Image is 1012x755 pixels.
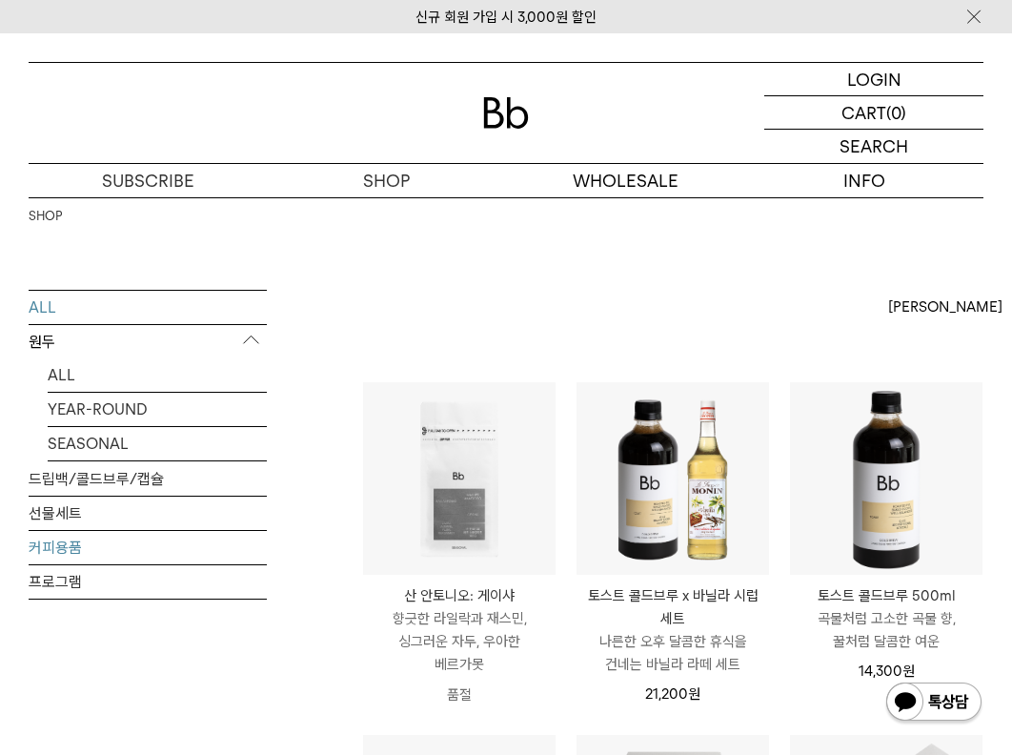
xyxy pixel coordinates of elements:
[29,325,267,359] p: 원두
[29,531,267,564] a: 커피용품
[790,584,982,607] p: 토스트 콜드브루 500ml
[577,584,769,630] p: 토스트 콜드브루 x 바닐라 시럽 세트
[48,393,267,426] a: YEAR-ROUND
[577,584,769,676] a: 토스트 콜드브루 x 바닐라 시럽 세트 나른한 오후 달콤한 휴식을 건네는 바닐라 라떼 세트
[29,207,62,226] a: SHOP
[688,685,700,703] span: 원
[363,584,556,607] p: 산 안토니오: 게이샤
[48,427,267,460] a: SEASONAL
[29,164,268,197] a: SUBSCRIBE
[764,63,983,96] a: LOGIN
[415,9,597,26] a: 신규 회원 가입 시 3,000원 할인
[841,96,886,129] p: CART
[363,584,556,676] a: 산 안토니오: 게이샤 향긋한 라일락과 재스민, 싱그러운 자두, 우아한 베르가못
[790,382,982,575] img: 토스트 콜드브루 500ml
[483,97,529,129] img: 로고
[847,63,901,95] p: LOGIN
[506,164,745,197] p: WHOLESALE
[577,630,769,676] p: 나른한 오후 달콤한 휴식을 건네는 바닐라 라떼 세트
[884,681,983,726] img: 카카오톡 채널 1:1 채팅 버튼
[645,685,700,703] span: 21,200
[29,565,267,599] a: 프로그램
[268,164,507,197] a: SHOP
[886,96,906,129] p: (0)
[790,584,982,653] a: 토스트 콜드브루 500ml 곡물처럼 고소한 곡물 향, 꿀처럼 달콤한 여운
[363,607,556,676] p: 향긋한 라일락과 재스민, 싱그러운 자두, 우아한 베르가못
[859,663,915,680] span: 14,300
[29,497,267,530] a: 선물세트
[888,296,1002,318] span: [PERSON_NAME]
[29,462,267,496] a: 드립백/콜드브루/캡슐
[48,358,267,392] a: ALL
[902,663,915,680] span: 원
[790,607,982,653] p: 곡물처럼 고소한 곡물 향, 꿀처럼 달콤한 여운
[363,676,556,714] p: 품절
[577,382,769,575] img: 토스트 콜드브루 x 바닐라 시럽 세트
[764,96,983,130] a: CART (0)
[840,130,908,163] p: SEARCH
[29,291,267,324] a: ALL
[745,164,984,197] p: INFO
[363,382,556,575] img: 산 안토니오: 게이샤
